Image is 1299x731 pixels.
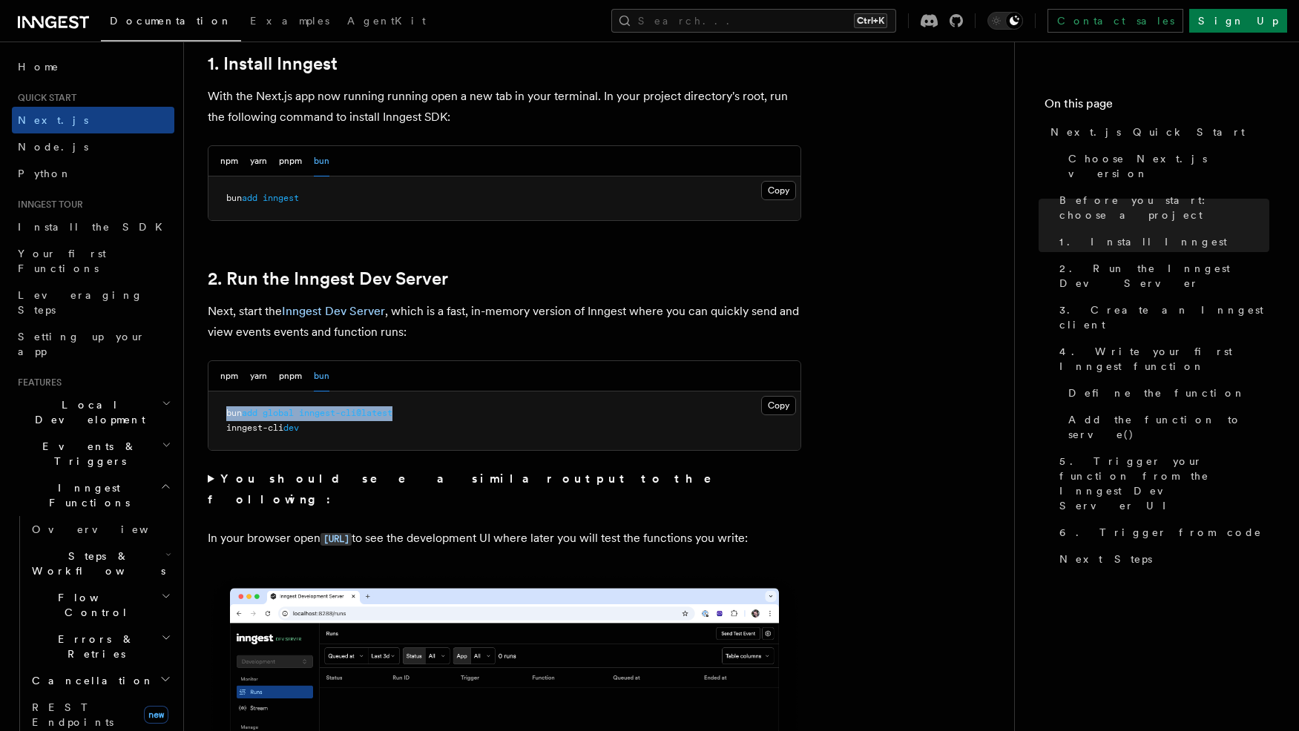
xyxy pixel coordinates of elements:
button: bun [314,361,329,391]
summary: You should see a similar output to the following: [208,469,801,510]
a: 5. Trigger your function from the Inngest Dev Server UI [1053,448,1269,519]
span: Add the function to serve() [1068,412,1269,442]
span: dev [283,423,299,433]
button: pnpm [279,361,302,391]
a: Your first Functions [12,240,174,282]
a: Home [12,53,174,80]
a: Add the function to serve() [1062,406,1269,448]
kbd: Ctrl+K [854,13,887,28]
span: AgentKit [347,15,426,27]
span: 3. Create an Inngest client [1059,302,1269,332]
button: bun [314,146,329,176]
a: Next.js [12,107,174,133]
span: 2. Run the Inngest Dev Server [1059,261,1269,291]
span: bun [226,193,242,203]
span: Errors & Retries [26,632,161,661]
span: 6. Trigger from code [1059,525,1262,540]
a: Documentation [101,4,241,42]
a: Leveraging Steps [12,282,174,323]
span: bun [226,408,242,418]
a: Inngest Dev Server [282,304,385,318]
span: 1. Install Inngest [1059,234,1227,249]
button: Search...Ctrl+K [611,9,896,33]
p: With the Next.js app now running running open a new tab in your terminal. In your project directo... [208,86,801,128]
span: Your first Functions [18,248,106,274]
span: Documentation [110,15,232,27]
button: Local Development [12,391,174,433]
button: Copy [761,396,796,415]
a: 2. Run the Inngest Dev Server [1053,255,1269,297]
span: REST Endpoints [32,701,114,728]
strong: You should see a similar output to the following: [208,472,732,506]
span: Local Development [12,397,162,427]
span: Steps & Workflows [26,549,165,578]
a: Examples [241,4,338,40]
button: npm [220,146,238,176]
button: Inngest Functions [12,474,174,516]
span: Events & Triggers [12,439,162,469]
button: Steps & Workflows [26,543,174,584]
a: [URL] [320,531,352,545]
span: Cancellation [26,673,154,688]
a: Define the function [1062,380,1269,406]
span: Before you start: choose a project [1059,193,1269,222]
code: [URL] [320,533,352,546]
h4: On this page [1045,95,1269,119]
span: Node.js [18,141,88,153]
a: 1. Install Inngest [208,53,338,74]
button: Events & Triggers [12,433,174,474]
span: Overview [32,523,185,535]
button: Toggle dark mode [987,12,1023,30]
span: 4. Write your first Inngest function [1059,344,1269,374]
a: Setting up your app [12,323,174,365]
a: 2. Run the Inngest Dev Server [208,268,448,289]
a: 6. Trigger from code [1053,519,1269,546]
span: Install the SDK [18,221,171,233]
a: 1. Install Inngest [1053,228,1269,255]
span: Inngest Functions [12,480,160,510]
span: Flow Control [26,590,161,620]
p: Next, start the , which is a fast, in-memory version of Inngest where you can quickly send and vi... [208,301,801,343]
span: Setting up your app [18,331,145,357]
span: Quick start [12,92,76,104]
span: Next.js Quick Start [1050,125,1245,139]
a: 3. Create an Inngest client [1053,297,1269,338]
a: Next Steps [1053,546,1269,572]
button: yarn [250,361,267,391]
span: Choose Next.js version [1068,151,1269,181]
a: Node.js [12,133,174,160]
span: Python [18,168,72,179]
span: add [242,193,257,203]
button: pnpm [279,146,302,176]
button: Flow Control [26,584,174,626]
a: Contact sales [1048,9,1183,33]
span: new [144,706,168,724]
button: yarn [250,146,267,176]
span: Define the function [1068,386,1246,400]
span: Next Steps [1059,552,1152,566]
span: 5. Trigger your function from the Inngest Dev Server UI [1059,454,1269,513]
p: In your browser open to see the development UI where later you will test the functions you write: [208,528,801,549]
a: 4. Write your first Inngest function [1053,338,1269,380]
a: AgentKit [338,4,435,40]
a: Python [12,160,174,187]
button: Errors & Retries [26,626,174,667]
button: Copy [761,181,796,200]
a: Before you start: choose a project [1053,187,1269,228]
span: add [242,408,257,418]
button: npm [220,361,238,391]
span: inngest [263,193,299,203]
span: Home [18,59,59,74]
a: Choose Next.js version [1062,145,1269,187]
span: inngest-cli [226,423,283,433]
a: Sign Up [1189,9,1287,33]
span: Leveraging Steps [18,289,143,316]
a: Install the SDK [12,214,174,240]
span: Inngest tour [12,199,83,211]
a: Overview [26,516,174,543]
a: Next.js Quick Start [1045,119,1269,145]
button: Cancellation [26,667,174,694]
span: Examples [250,15,329,27]
span: global [263,408,294,418]
span: Next.js [18,114,88,126]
